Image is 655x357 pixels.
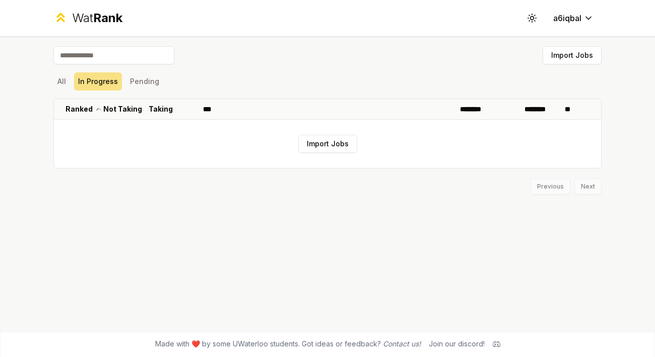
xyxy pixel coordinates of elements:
a: Contact us! [383,339,421,348]
span: Made with ❤️ by some UWaterloo students. Got ideas or feedback? [155,339,421,349]
a: WatRank [53,10,122,26]
button: Pending [126,72,163,91]
button: Import Jobs [298,135,357,153]
p: Ranked [65,104,93,114]
div: Wat [72,10,122,26]
span: a6iqbal [553,12,581,24]
button: Import Jobs [543,46,602,64]
button: a6iqbal [545,9,602,27]
div: Join our discord! [429,339,485,349]
p: Not Taking [103,104,142,114]
button: All [53,72,70,91]
span: Rank [93,11,122,25]
p: Taking [149,104,173,114]
button: In Progress [74,72,122,91]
